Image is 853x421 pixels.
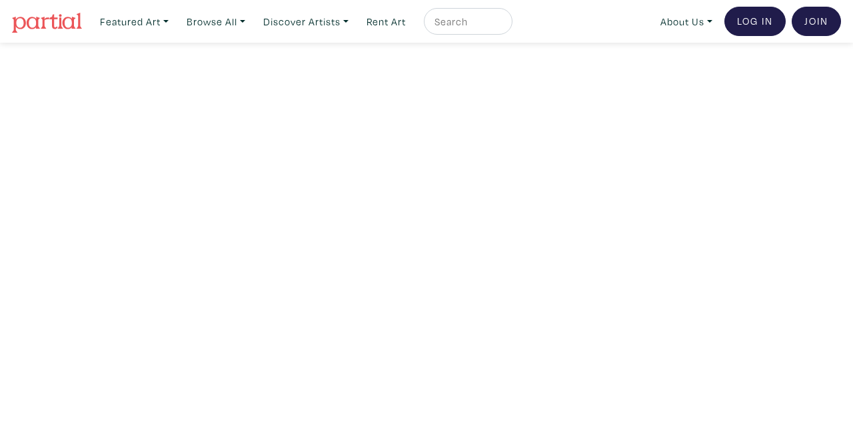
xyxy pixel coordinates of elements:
a: Browse All [181,8,251,35]
a: About Us [654,8,718,35]
a: Discover Artists [257,8,355,35]
input: Search [433,13,500,30]
a: Join [792,7,841,36]
a: Rent Art [361,8,412,35]
a: Log In [724,7,786,36]
a: Featured Art [94,8,175,35]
